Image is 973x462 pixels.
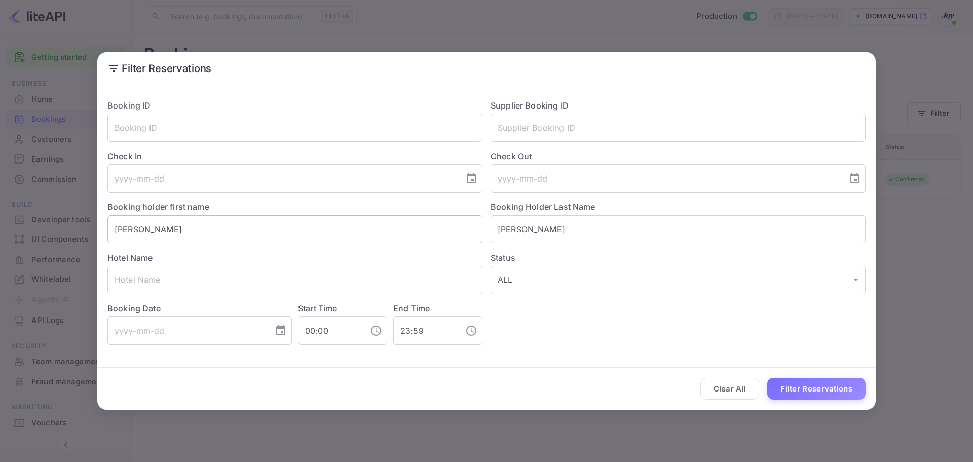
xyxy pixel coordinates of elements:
[298,316,362,345] input: hh:mm
[393,303,430,313] label: End Time
[491,266,866,294] div: ALL
[491,164,840,193] input: yyyy-mm-dd
[298,303,338,313] label: Start Time
[107,253,153,263] label: Hotel Name
[107,302,292,314] label: Booking Date
[700,378,760,400] button: Clear All
[107,164,457,193] input: yyyy-mm-dd
[107,316,267,345] input: yyyy-mm-dd
[107,202,209,212] label: Booking holder first name
[491,215,866,243] input: Holder Last Name
[107,114,482,142] input: Booking ID
[107,100,151,111] label: Booking ID
[491,150,866,162] label: Check Out
[393,316,457,345] input: hh:mm
[97,52,876,85] h2: Filter Reservations
[491,100,569,111] label: Supplier Booking ID
[366,321,386,341] button: Choose time, selected time is 12:00 AM
[271,321,291,341] button: Choose date
[107,150,482,162] label: Check In
[461,321,481,341] button: Choose time, selected time is 11:59 PM
[107,215,482,243] input: Holder First Name
[491,252,866,264] label: Status
[107,266,482,294] input: Hotel Name
[844,168,865,189] button: Choose date
[461,168,481,189] button: Choose date
[767,378,866,400] button: Filter Reservations
[491,202,595,212] label: Booking Holder Last Name
[491,114,866,142] input: Supplier Booking ID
